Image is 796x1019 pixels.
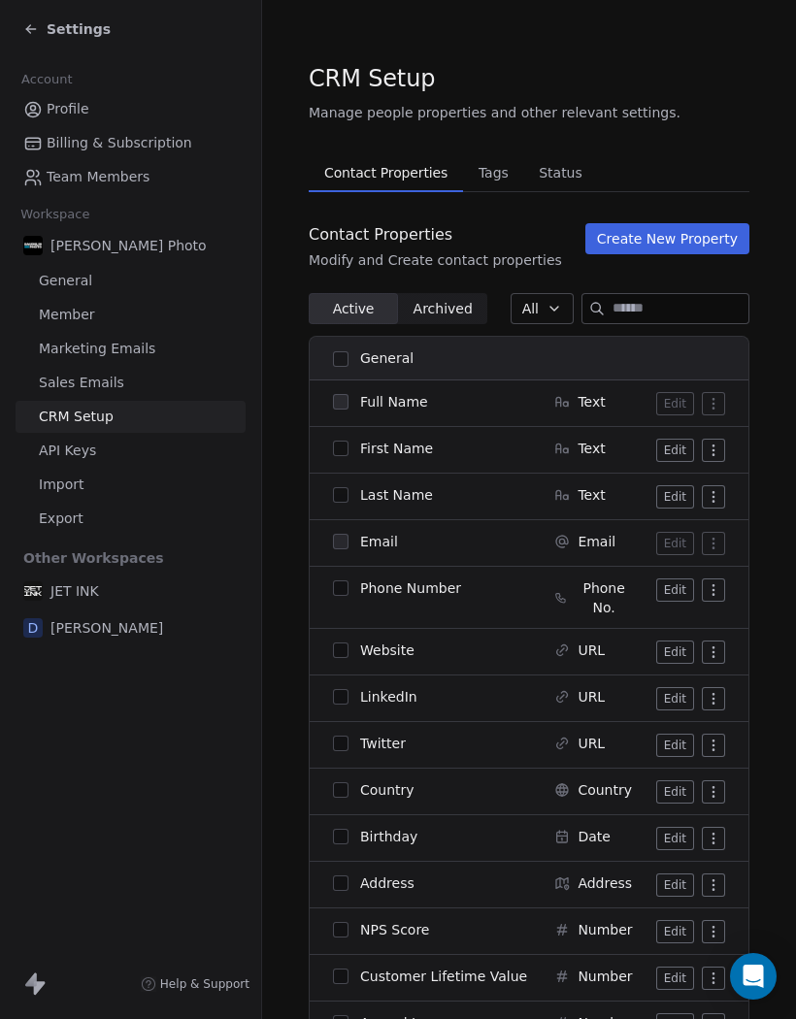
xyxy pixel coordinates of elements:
span: All [522,299,539,319]
span: URL [578,641,605,660]
div: Contact Properties [309,223,562,247]
button: Edit [656,485,694,509]
span: Number [578,920,632,939]
div: Modify and Create contact properties [309,250,562,270]
span: Help & Support [160,976,249,992]
a: Sales Emails [16,367,246,399]
span: Tags [471,159,516,186]
span: Member [39,305,95,325]
img: JET%20INK%20Metal.png [23,581,43,601]
button: Edit [656,578,694,602]
span: Country [360,780,415,800]
img: Daudelin%20Photo%20Logo%20White%202025%20Square.png [23,236,43,255]
span: URL [578,687,605,707]
span: Date [578,827,610,846]
span: Import [39,475,83,495]
span: First Name [360,439,433,458]
span: Export [39,509,83,529]
span: Email [360,532,398,551]
span: Address [578,873,632,893]
span: [PERSON_NAME] Photo [50,236,207,255]
span: Email [578,532,615,551]
button: Edit [656,734,694,757]
span: General [360,348,414,369]
button: Edit [656,920,694,943]
span: LinkedIn [360,687,417,707]
span: Profile [47,99,89,119]
button: Edit [656,967,694,990]
span: Manage people properties and other relevant settings. [309,103,680,122]
a: Profile [16,93,246,125]
a: Help & Support [141,976,249,992]
span: D [23,618,43,638]
span: Phone Number [360,578,461,598]
span: CRM Setup [309,64,435,93]
span: [PERSON_NAME] [50,618,163,638]
a: Team Members [16,161,246,193]
button: Edit [656,532,694,555]
span: Contact Properties [316,159,455,186]
a: Marketing Emails [16,333,246,365]
span: URL [578,734,605,753]
span: Team Members [47,167,149,187]
a: Export [16,503,246,535]
a: API Keys [16,435,246,467]
span: API Keys [39,441,96,461]
span: Birthday [360,827,417,846]
button: Edit [656,641,694,664]
span: Other Workspaces [16,542,172,574]
span: Workspace [13,200,98,229]
button: Edit [656,873,694,897]
span: Text [578,392,605,411]
span: CRM Setup [39,407,114,427]
button: Edit [656,827,694,850]
span: Full Name [360,392,428,411]
a: Import [16,469,246,501]
a: General [16,265,246,297]
span: Billing & Subscription [47,133,192,153]
a: Settings [23,19,111,39]
button: Edit [656,392,694,415]
span: Customer Lifetime Value [360,967,527,986]
span: Account [13,65,81,94]
button: Create New Property [585,223,749,254]
div: Open Intercom Messenger [730,953,777,1000]
span: Text [578,485,605,505]
span: Address [360,873,415,893]
a: CRM Setup [16,401,246,433]
span: Website [360,641,415,660]
span: Settings [47,19,111,39]
a: Member [16,299,246,331]
span: Number [578,967,632,986]
span: Status [531,159,590,186]
button: Edit [656,439,694,462]
span: Sales Emails [39,373,124,393]
span: General [39,271,92,291]
span: JET INK [50,581,99,601]
span: Country [578,780,632,800]
a: Billing & Subscription [16,127,246,159]
span: NPS Score [360,920,429,939]
span: Text [578,439,605,458]
button: Edit [656,780,694,804]
span: Marketing Emails [39,339,155,359]
span: Twitter [360,734,406,753]
span: Phone No. [576,578,633,617]
button: Edit [656,687,694,710]
span: Last Name [360,485,433,505]
span: Archived [414,299,473,319]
